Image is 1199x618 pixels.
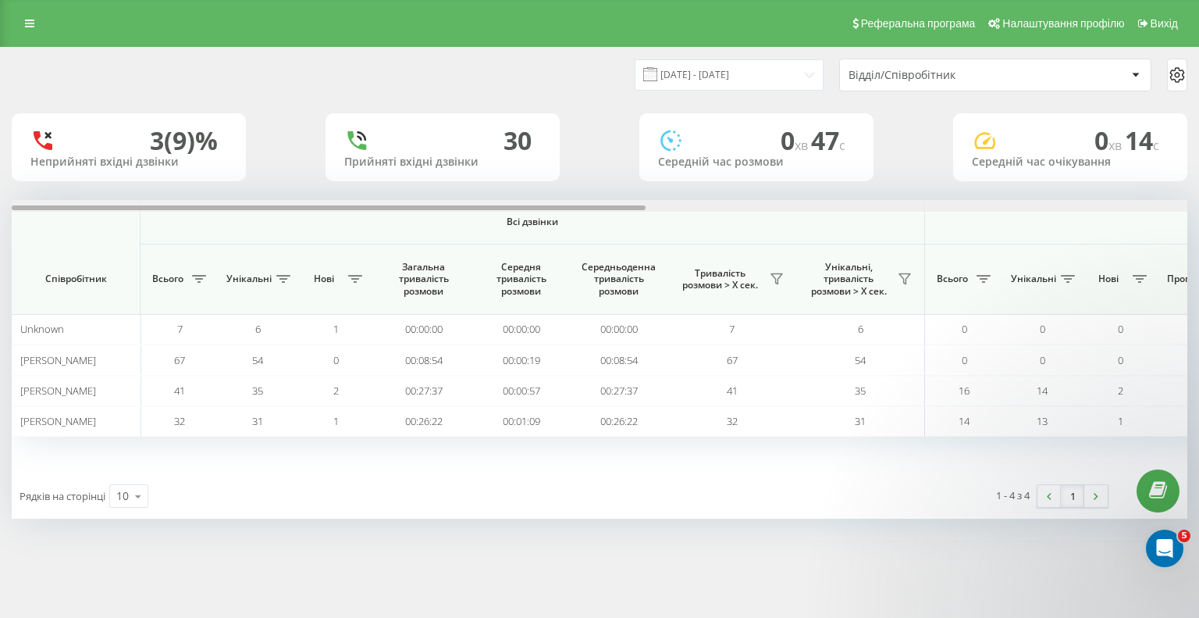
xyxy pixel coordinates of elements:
[503,126,532,155] div: 30
[1037,414,1048,428] span: 13
[570,345,667,375] td: 00:08:54
[187,216,878,228] span: Всі дзвінки
[304,273,343,285] span: Нові
[675,267,765,291] span: Тривалість розмови > Х сек.
[333,384,339,398] span: 2
[333,322,339,336] span: 1
[855,384,866,398] span: 35
[1118,414,1123,428] span: 1
[1118,353,1123,367] span: 0
[20,322,64,336] span: Unknown
[858,322,863,336] span: 6
[582,261,656,298] span: Середньоденна тривалість розмови
[570,376,667,406] td: 00:27:37
[484,261,558,298] span: Середня тривалість розмови
[849,69,1035,82] div: Відділ/Співробітник
[344,155,541,169] div: Прийняті вхідні дзвінки
[1108,137,1125,154] span: хв
[472,376,570,406] td: 00:00:57
[20,489,105,503] span: Рядків на сторінці
[1118,322,1123,336] span: 0
[658,155,855,169] div: Середній час розмови
[226,273,272,285] span: Унікальні
[1094,123,1125,157] span: 0
[781,123,811,157] span: 0
[1040,322,1045,336] span: 0
[855,353,866,367] span: 54
[855,414,866,428] span: 31
[795,137,811,154] span: хв
[972,155,1169,169] div: Середній час очікування
[1151,17,1178,30] span: Вихід
[25,273,126,285] span: Співробітник
[1089,273,1128,285] span: Нові
[30,155,227,169] div: Неприйняті вхідні дзвінки
[1037,384,1048,398] span: 14
[333,353,339,367] span: 0
[839,137,845,154] span: c
[1118,384,1123,398] span: 2
[727,353,738,367] span: 67
[472,406,570,437] td: 00:01:09
[116,488,129,504] div: 10
[177,322,183,336] span: 7
[996,488,1030,503] div: 1 - 4 з 4
[727,384,738,398] span: 41
[255,322,261,336] span: 6
[729,322,735,336] span: 7
[811,123,845,157] span: 47
[933,273,972,285] span: Всього
[20,353,96,367] span: [PERSON_NAME]
[1011,273,1056,285] span: Унікальні
[252,353,263,367] span: 54
[1178,530,1190,542] span: 5
[375,314,472,345] td: 00:00:00
[472,314,570,345] td: 00:00:00
[20,414,96,428] span: [PERSON_NAME]
[174,384,185,398] span: 41
[727,414,738,428] span: 32
[570,314,667,345] td: 00:00:00
[1125,123,1159,157] span: 14
[333,414,339,428] span: 1
[1153,137,1159,154] span: c
[150,126,218,155] div: 3 (9)%
[375,376,472,406] td: 00:27:37
[962,353,967,367] span: 0
[375,406,472,437] td: 00:26:22
[1040,353,1045,367] span: 0
[861,17,976,30] span: Реферальна програма
[20,384,96,398] span: [PERSON_NAME]
[174,414,185,428] span: 32
[252,414,263,428] span: 31
[174,353,185,367] span: 67
[804,261,893,298] span: Унікальні, тривалість розмови > Х сек.
[570,406,667,437] td: 00:26:22
[375,345,472,375] td: 00:08:54
[472,345,570,375] td: 00:00:19
[1146,530,1183,567] iframe: Intercom live chat
[962,322,967,336] span: 0
[959,384,970,398] span: 16
[148,273,187,285] span: Всього
[959,414,970,428] span: 14
[386,261,461,298] span: Загальна тривалість розмови
[1061,485,1084,507] a: 1
[1002,17,1124,30] span: Налаштування профілю
[252,384,263,398] span: 35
